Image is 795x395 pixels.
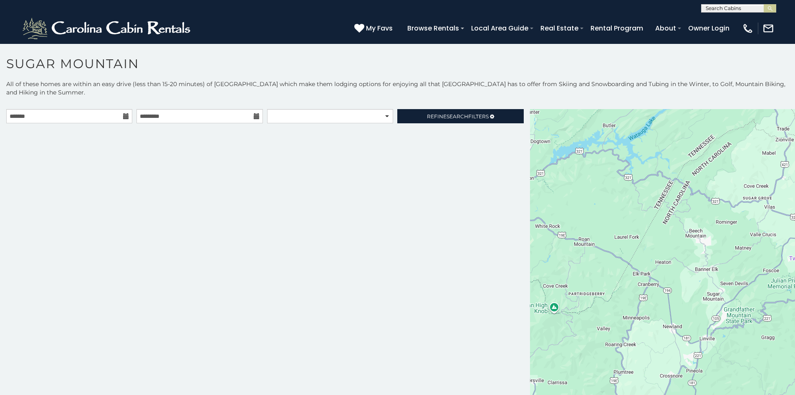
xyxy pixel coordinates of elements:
a: About [651,21,680,36]
img: phone-regular-white.png [742,23,754,34]
span: Search [447,113,468,120]
a: Browse Rentals [403,21,463,36]
a: Owner Login [684,21,734,36]
span: My Favs [366,23,393,33]
img: White-1-2.png [21,16,194,41]
span: Refine Filters [427,113,489,120]
a: Local Area Guide [467,21,533,36]
a: My Favs [354,23,395,34]
a: Rental Program [586,21,647,36]
a: Real Estate [536,21,583,36]
img: mail-regular-white.png [762,23,774,34]
a: RefineSearchFilters [397,109,523,123]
